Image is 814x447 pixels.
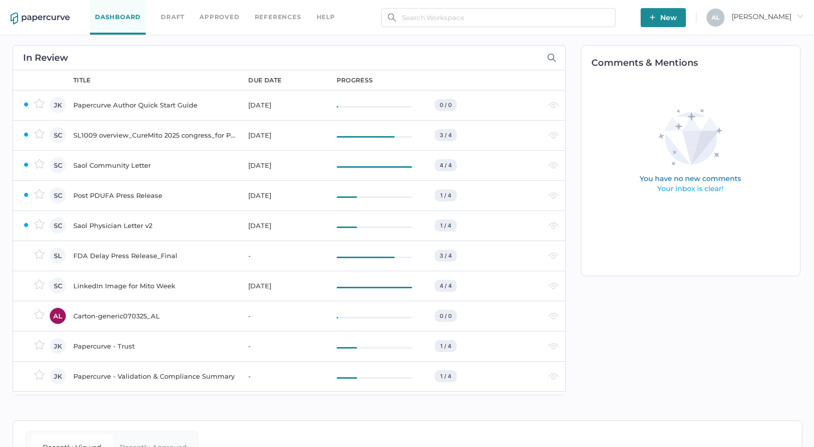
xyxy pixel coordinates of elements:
[238,301,326,331] td: -
[548,222,559,229] img: eye-light-gray.b6d092a5.svg
[650,15,655,20] img: plus-white.e19ec114.svg
[548,373,559,380] img: eye-light-gray.b6d092a5.svg
[34,249,45,259] img: star-inactive.70f2008a.svg
[34,340,45,350] img: star-inactive.70f2008a.svg
[796,13,803,20] i: arrow_right
[23,53,68,62] h2: In Review
[50,97,66,113] div: JK
[732,12,803,21] span: [PERSON_NAME]
[34,129,45,139] img: star-inactive.70f2008a.svg
[238,391,326,421] td: -
[11,13,70,25] img: papercurve-logo-colour.7244d18c.svg
[23,192,29,198] img: ZaPP2z7XVwAAAABJRU5ErkJggg==
[381,8,616,27] input: Search Workspace
[199,12,239,23] a: Approved
[388,14,396,22] img: search.bf03fe8b.svg
[238,331,326,361] td: -
[50,248,66,264] div: SL
[73,280,236,292] div: LinkedIn Image for Mito Week
[548,313,559,319] img: eye-light-gray.b6d092a5.svg
[73,310,236,322] div: Carton-generic070325_AL
[50,308,66,324] div: AL
[34,189,45,199] img: star-inactive.70f2008a.svg
[73,219,236,232] div: Saol Physician Letter v2
[548,253,559,259] img: eye-light-gray.b6d092a5.svg
[34,309,45,319] img: star-inactive.70f2008a.svg
[248,280,324,292] div: [DATE]
[73,250,236,262] div: FDA Delay Press Release_Final
[435,340,457,352] div: 1 / 4
[548,343,559,350] img: eye-light-gray.b6d092a5.svg
[435,310,457,322] div: 0 / 0
[248,219,324,232] div: [DATE]
[618,101,763,202] img: comments-empty-state.0193fcf7.svg
[73,370,236,382] div: Papercurve - Validation & Compliance Summary
[547,53,556,62] img: search-icon-expand.c6106642.svg
[435,159,457,171] div: 4 / 4
[50,338,66,354] div: JK
[50,127,66,143] div: SC
[591,58,799,67] h2: Comments & Mentions
[248,129,324,141] div: [DATE]
[435,219,457,232] div: 1 / 4
[248,189,324,201] div: [DATE]
[548,132,559,139] img: eye-light-gray.b6d092a5.svg
[255,12,301,23] a: References
[34,370,45,380] img: star-inactive.70f2008a.svg
[23,132,29,138] img: ZaPP2z7XVwAAAABJRU5ErkJggg==
[34,98,45,108] img: star-inactive.70f2008a.svg
[73,99,236,111] div: Papercurve Author Quick Start Guide
[23,162,29,168] img: ZaPP2z7XVwAAAABJRU5ErkJggg==
[50,368,66,384] div: JK
[435,99,457,111] div: 0 / 0
[650,8,677,27] span: New
[641,8,686,27] button: New
[34,159,45,169] img: star-inactive.70f2008a.svg
[73,76,91,85] div: title
[337,76,373,85] div: progress
[238,241,326,271] td: -
[435,370,457,382] div: 1 / 4
[34,279,45,289] img: star-inactive.70f2008a.svg
[73,189,236,201] div: Post PDUFA Press Release
[50,217,66,234] div: SC
[548,283,559,289] img: eye-light-gray.b6d092a5.svg
[73,340,236,352] div: Papercurve - Trust
[248,99,324,111] div: [DATE]
[23,222,29,228] img: ZaPP2z7XVwAAAABJRU5ErkJggg==
[248,76,281,85] div: due date
[50,157,66,173] div: SC
[238,361,326,391] td: -
[435,250,457,262] div: 3 / 4
[435,129,457,141] div: 3 / 4
[23,101,29,107] img: ZaPP2z7XVwAAAABJRU5ErkJggg==
[435,280,457,292] div: 4 / 4
[548,102,559,108] img: eye-light-gray.b6d092a5.svg
[73,129,236,141] div: SL1009 overview_CureMito 2025 congress_for PRC
[161,12,184,23] a: Draft
[317,12,335,23] div: help
[548,192,559,199] img: eye-light-gray.b6d092a5.svg
[34,219,45,229] img: star-inactive.70f2008a.svg
[548,162,559,169] img: eye-light-gray.b6d092a5.svg
[248,159,324,171] div: [DATE]
[50,278,66,294] div: SC
[73,159,236,171] div: Saol Community Letter
[711,14,720,21] span: A L
[435,189,457,201] div: 1 / 4
[50,187,66,203] div: SC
